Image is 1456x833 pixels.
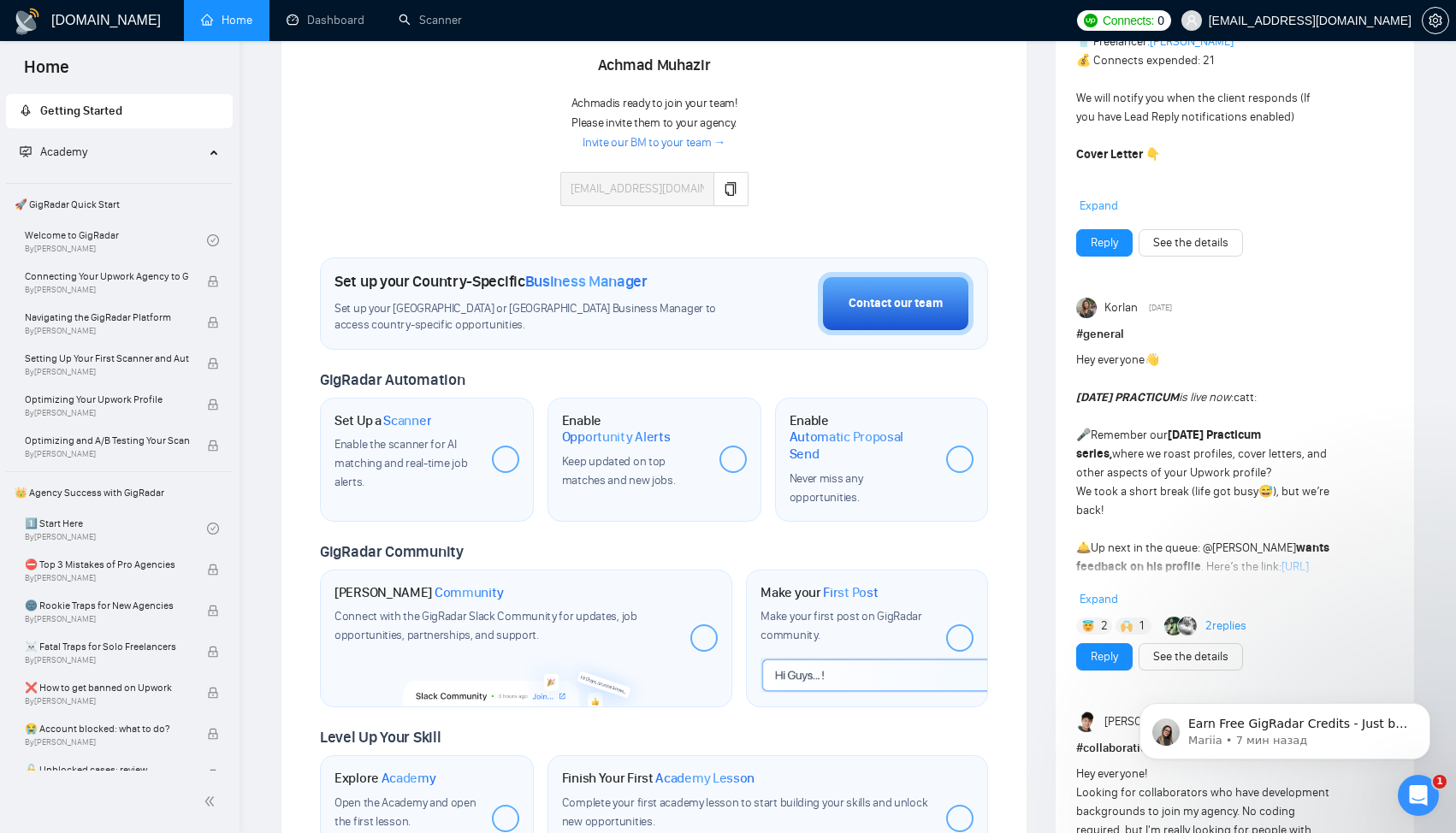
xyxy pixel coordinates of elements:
a: See the details [1153,647,1228,666]
span: double-left [204,793,221,810]
span: rocket [20,104,32,116]
span: lock [207,399,219,411]
span: By [PERSON_NAME] [25,696,189,706]
strong: [DATE] Practicum series, [1076,428,1261,461]
span: 😭 Account blocked: what to do? [25,720,189,737]
h1: [PERSON_NAME] [334,584,504,601]
span: Open the Academy and open the first lesson. [334,795,476,829]
div: Hey everyone :catt: Remember our where we roast profiles, cover letters, and other aspects of you... [1076,351,1330,708]
span: By [PERSON_NAME] [25,367,189,377]
span: ❌ How to get banned on Upwork [25,679,189,696]
a: Invite our BM to your team → [583,135,725,151]
span: Expand [1080,198,1118,213]
span: lock [207,728,219,740]
span: Optimizing and A/B Testing Your Scanner for Better Results [25,432,189,449]
span: Connect with the GigRadar Slack Community for updates, job opportunities, partnerships, and support. [334,609,637,642]
button: Reply [1076,229,1133,257]
span: Enable the scanner for AI matching and real-time job alerts. [334,437,467,489]
a: searchScanner [399,13,462,27]
span: By [PERSON_NAME] [25,449,189,459]
img: Ron [1076,712,1097,732]
button: Reply [1076,643,1133,671]
span: 1 [1433,775,1447,789]
span: Opportunity Alerts [562,428,671,446]
span: ☠️ Fatal Traps for Solo Freelancers [25,638,189,655]
span: lock [207,769,219,781]
button: copy [713,172,748,206]
span: lock [207,357,219,369]
button: See the details [1139,643,1243,671]
span: 🛎️ [1076,541,1091,555]
span: Never miss any opportunities. [790,471,863,505]
span: By [PERSON_NAME] [25,737,189,747]
span: 0 [1157,11,1164,30]
li: Getting Started [6,94,233,128]
img: 😇 [1082,620,1094,632]
span: By [PERSON_NAME] [25,285,189,295]
span: 🎤 [1076,428,1091,442]
a: Reply [1091,233,1118,252]
img: slackcommunity-bg.png [403,647,649,706]
a: dashboardDashboard [287,13,364,27]
iframe: Intercom live chat [1398,775,1439,816]
span: Connecting Your Upwork Agency to GigRadar [25,268,189,285]
span: 2 [1101,617,1108,635]
a: Reply [1091,647,1118,666]
span: Korlan [1104,298,1138,317]
span: 🌚 Rookie Traps for New Agencies [25,597,189,614]
a: 1️⃣ Start HereBy[PERSON_NAME] [25,510,207,547]
span: Set up your [GEOGRAPHIC_DATA] or [GEOGRAPHIC_DATA] Business Manager to access country-specific op... [334,301,718,334]
a: See the details [1153,233,1228,252]
h1: # collaboration [1076,739,1394,758]
img: Pavel [1178,617,1197,635]
span: 👑 Agency Success with GigRadar [8,476,231,510]
span: Academy [40,145,87,159]
span: check-circle [207,523,219,535]
span: 🚀 GigRadar Quick Start [8,187,231,222]
h1: Enable [790,412,933,463]
span: By [PERSON_NAME] [25,655,189,665]
a: homeHome [201,13,252,27]
h1: Set up your Country-Specific [334,272,648,291]
span: lock [207,440,219,452]
span: lock [207,646,219,658]
span: Navigating the GigRadar Platform [25,309,189,326]
span: Keep updated on top matches and new jobs. [562,454,676,487]
span: fund-projection-screen [20,145,32,157]
span: Academy [20,145,87,159]
span: Community [435,584,504,601]
span: Setting Up Your First Scanner and Auto-Bidder [25,350,189,367]
div: Contact our team [849,294,943,313]
span: Achmad is ready to join your team! [571,96,737,110]
span: Please invite them to your agency. [571,115,737,130]
span: Complete your first academy lesson to start building your skills and unlock new opportunities. [562,795,928,829]
h1: Explore [334,770,436,787]
span: 🔓 Unblocked cases: review [25,761,189,778]
h1: # general [1076,325,1394,344]
button: Contact our team [818,272,974,335]
span: By [PERSON_NAME] [25,573,189,583]
span: Level Up Your Skill [320,728,441,747]
a: setting [1422,14,1449,27]
h1: Set Up a [334,412,431,429]
img: logo [14,8,41,35]
span: lock [207,687,219,699]
span: lock [207,316,219,328]
img: 🙌 [1121,620,1133,632]
span: Business Manager [525,272,648,291]
span: [PERSON_NAME] [1104,712,1188,731]
span: By [PERSON_NAME] [25,408,189,418]
span: Optimizing Your Upwork Profile [25,391,189,408]
span: check-circle [207,234,219,246]
button: See the details [1139,229,1243,257]
span: GigRadar Automation [320,370,465,389]
span: Make your first post on GigRadar community. [761,609,921,642]
span: user [1186,15,1198,27]
strong: Cover Letter 👇 [1076,147,1160,162]
span: lock [207,275,219,287]
span: Academy [382,770,436,787]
